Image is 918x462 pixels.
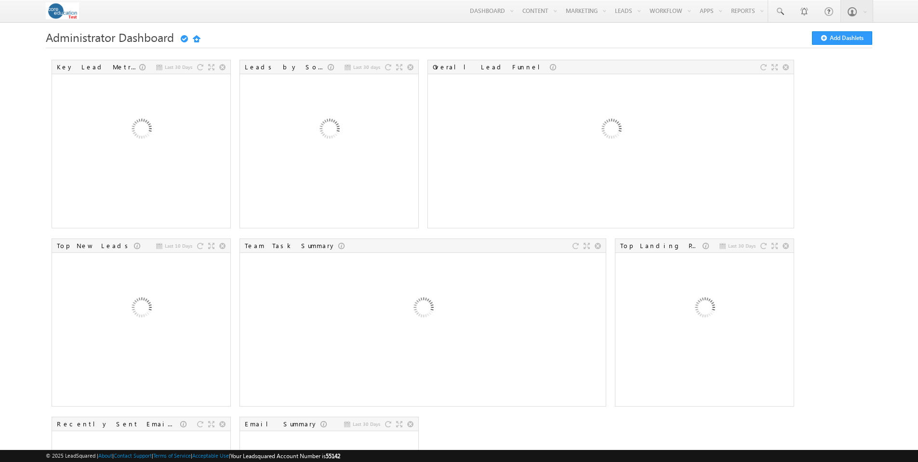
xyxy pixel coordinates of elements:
[192,452,229,459] a: Acceptable Use
[353,63,380,71] span: Last 30 days
[46,29,174,45] span: Administrator Dashboard
[812,31,872,45] button: Add Dashlets
[245,420,320,428] div: Email Summary
[326,452,340,460] span: 55142
[153,452,191,459] a: Terms of Service
[728,241,756,250] span: Last 30 Days
[165,63,192,71] span: Last 30 Days
[57,420,180,428] div: Recently Sent Email Campaigns
[89,79,193,182] img: Loading...
[433,63,550,71] div: Overall Lead Funnel
[245,241,338,250] div: Team Task Summary
[98,452,112,459] a: About
[57,63,139,71] div: Key Lead Metrics
[620,241,703,250] div: Top Landing Pages
[57,241,134,250] div: Top New Leads
[559,79,663,182] img: Loading...
[165,241,192,250] span: Last 10 Days
[277,79,381,182] img: Loading...
[89,257,193,361] img: Loading...
[114,452,152,459] a: Contact Support
[245,63,328,71] div: Leads by Sources
[46,2,79,19] img: Custom Logo
[371,257,475,361] img: Loading...
[353,420,380,428] span: Last 30 Days
[46,451,340,461] span: © 2025 LeadSquared | | | | |
[230,452,340,460] span: Your Leadsquared Account Number is
[652,257,756,361] img: Loading...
